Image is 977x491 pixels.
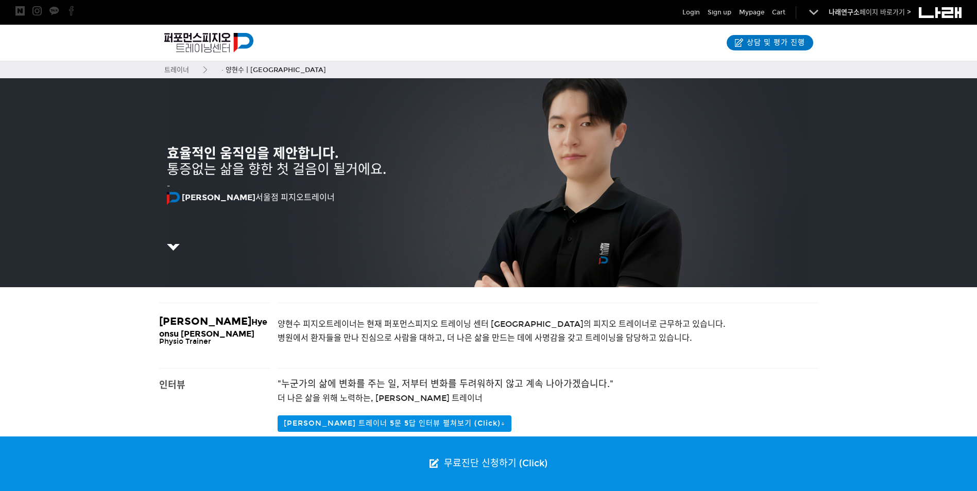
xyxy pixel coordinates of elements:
[221,66,326,74] span: · 양현수ㅣ[GEOGRAPHIC_DATA]
[167,145,338,162] strong: 효율적인 움직임을 제안합니다.
[182,192,255,202] strong: [PERSON_NAME]
[744,38,805,48] span: 상담 및 평가 진행
[167,162,386,178] span: 통증없는 삶을 향한 첫 걸음이 될거에요.
[772,7,785,17] a: Cart
[167,244,180,250] img: 5c68986d518ea.png
[739,7,764,17] a: Mypage
[419,436,558,491] a: 무료진단 신청하기 (Click)
[727,35,813,50] a: 상담 및 평가 진행
[209,64,326,76] a: · 양현수ㅣ[GEOGRAPHIC_DATA]
[164,66,189,74] span: 트레이너
[159,379,185,391] span: 인터뷰
[164,64,189,76] a: 트레이너
[159,317,267,339] span: Hyeonsu [PERSON_NAME]
[829,8,860,16] strong: 나래연구소
[278,333,692,343] span: 병원에서 환자들을 만나 진심으로 사람을 대하고, 더 나은 삶을 만드는 데에 사명감을 갖고 트레이닝을 담당하고 있습니다.
[278,415,511,432] button: [PERSON_NAME] 트레이너 5문 5답 인터뷰 펼쳐보기 (Click)↓
[182,192,335,202] span: 서울점 피지오트레이너
[159,337,211,346] span: Physio Trainer
[278,319,725,329] span: 양현수 피지오트레이너는 현재 퍼포먼스피지오 트레이닝 센터 [GEOGRAPHIC_DATA]의 피지오 트레이너로 근무하고 있습니다.
[167,192,180,205] img: 퍼포먼스피지오 심볼 로고
[829,8,911,16] a: 나래연구소페이지 바로가기 >
[682,7,700,17] a: Login
[159,315,251,327] span: [PERSON_NAME]
[708,7,731,17] a: Sign up
[167,182,170,190] span: -
[278,393,483,403] span: 더 나은 삶을 위해 노력하는, [PERSON_NAME] 트레이너
[278,378,613,390] span: "누군가의 삶에 변화를 주는 일, 저부터 변화를 두려워하지 않고 계속 나아가겠습니다."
